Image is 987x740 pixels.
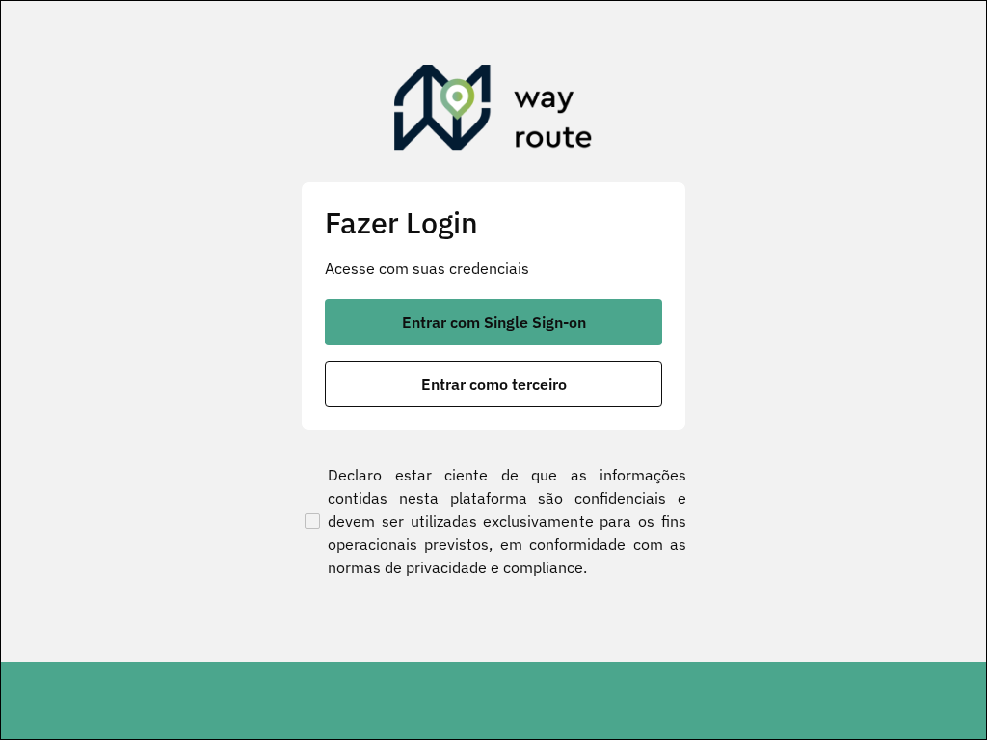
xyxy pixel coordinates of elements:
[402,315,586,330] span: Entrar com Single Sign-on
[325,299,662,345] button: button
[421,376,567,392] span: Entrar como terceiro
[394,65,593,157] img: Roteirizador AmbevTech
[301,463,686,579] label: Declaro estar ciente de que as informações contidas nesta plataforma são confidenciais e devem se...
[325,257,662,280] p: Acesse com suas credenciais
[325,361,662,407] button: button
[325,206,662,241] h2: Fazer Login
